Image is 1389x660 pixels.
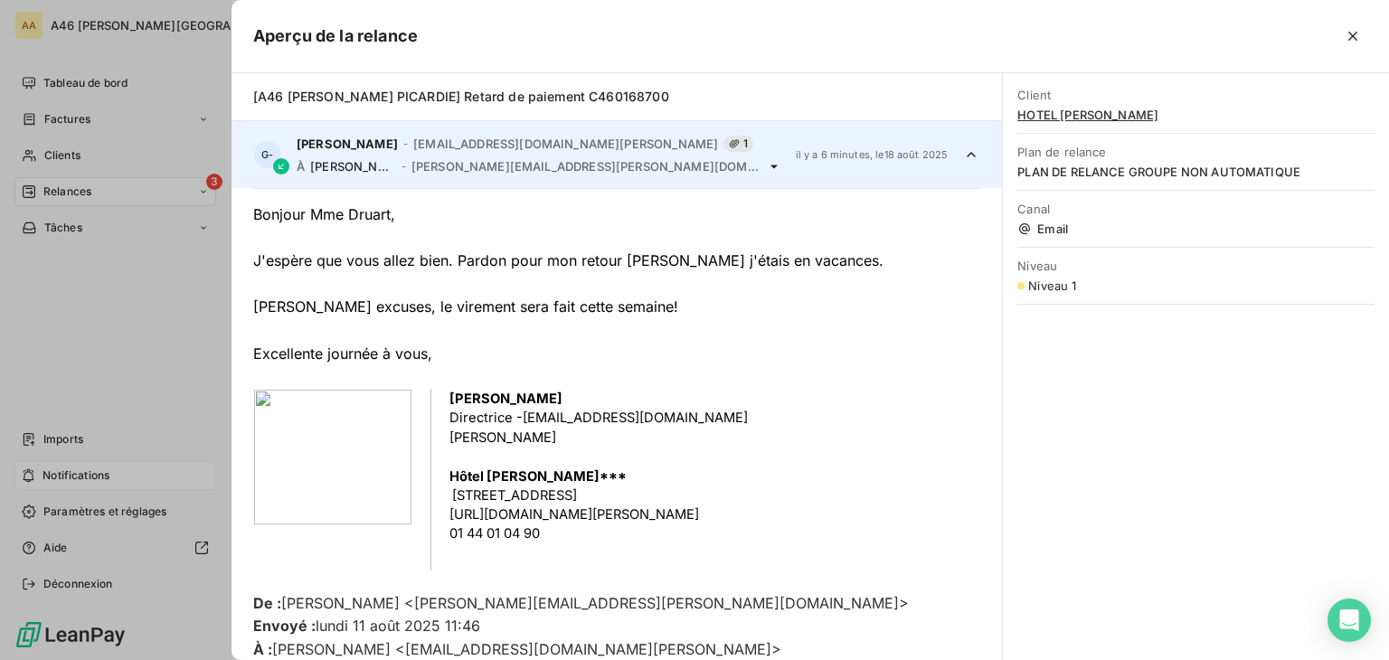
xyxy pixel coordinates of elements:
b: De : [253,594,281,612]
span: Plan de relance [1017,145,1375,159]
span: Niveau [1017,259,1375,273]
div: G- [253,140,282,169]
span: HOTEL [PERSON_NAME] [1017,108,1375,122]
img: a0716794-f801-48db-9dec-21092ec36023 [254,390,411,524]
span: - [403,138,408,149]
span: [EMAIL_ADDRESS][DOMAIN_NAME][PERSON_NAME] [413,137,718,151]
div: Bonjour Mme Druart, [253,203,980,227]
span: Client [1017,88,1375,102]
b: À : [253,640,272,658]
a: [EMAIL_ADDRESS][DOMAIN_NAME][PERSON_NAME] [449,410,748,446]
div: Excellente journée à vous, [253,343,980,366]
span: il y a 6 minutes , le 18 août 2025 [796,149,949,160]
b: Hôtel [PERSON_NAME]*** [449,468,627,485]
span: - [402,161,406,172]
span: Niveau 1 [1028,278,1076,293]
a: [URL][DOMAIN_NAME][PERSON_NAME] [449,506,699,523]
span: Canal [1017,202,1375,216]
span: [PERSON_NAME] [310,159,395,174]
span: [STREET_ADDRESS] [449,487,577,504]
span: PLAN DE RELANCE GROUPE NON AUTOMATIQUE [1017,165,1375,179]
span: Directrice - [449,410,523,426]
h5: Aperçu de la relance [253,24,418,49]
span: [PERSON_NAME][EMAIL_ADDRESS][PERSON_NAME][DOMAIN_NAME] [411,159,761,174]
span: 1 [723,136,753,152]
div: Open Intercom Messenger [1328,599,1371,642]
div: J'espère que vous allez bien. Pardon pour mon retour [PERSON_NAME] j'étais en vacances. [253,250,980,273]
span: [PERSON_NAME] [297,137,398,151]
span: 01 44 01 04 90 [449,525,540,542]
b: [PERSON_NAME] [449,391,562,407]
span: [A46 [PERSON_NAME] PICARDIE] Retard de paiement C460168700 [253,89,669,104]
span: Email [1017,222,1375,236]
div: [PERSON_NAME] excuses, le virement sera fait cette semaine! [253,296,980,319]
span: À [297,159,305,174]
b: Envoyé : [253,617,316,635]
